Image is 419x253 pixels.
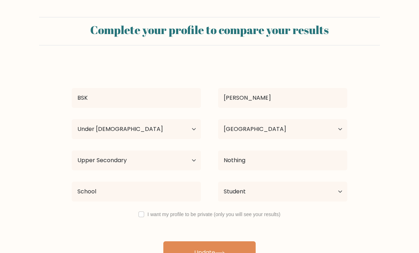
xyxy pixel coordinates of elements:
label: I want my profile to be private (only you will see your results) [147,211,280,217]
h2: Complete your profile to compare your results [43,23,376,37]
input: Last name [218,88,347,108]
input: What did you study? [218,150,347,170]
input: Most relevant educational institution [72,182,201,202]
input: First name [72,88,201,108]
